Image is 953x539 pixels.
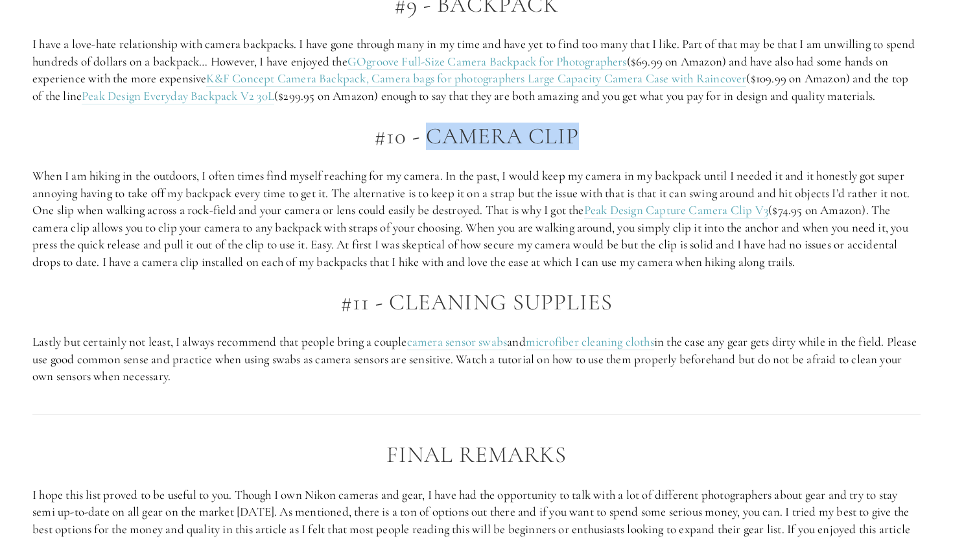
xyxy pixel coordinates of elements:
[32,124,921,149] h2: #10 - Camera clip
[32,290,921,315] h2: #11 - Cleaning Supplies
[82,88,274,104] a: Peak Design Everyday Backpack V2 30L
[584,202,768,219] a: Peak Design Capture Camera Clip V3
[32,333,921,385] p: Lastly but certainly not least, I always recommend that people bring a couple and in the case any...
[347,54,627,70] a: GOgroove Full-Size Camera Backpack for Photographers
[32,36,921,104] p: I have a love-hate relationship with camera backpacks. I have gone through many in my time and ha...
[526,334,654,350] a: microfiber cleaning cloths
[32,167,921,271] p: When I am hiking in the outdoors, I often times find myself reaching for my camera. In the past, ...
[206,71,746,87] a: K&F Concept Camera Backpack, Camera bags for photographers Large Capacity Camera Case with Raincover
[407,334,508,350] a: camera sensor swabs
[32,442,921,468] h2: Final Remarks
